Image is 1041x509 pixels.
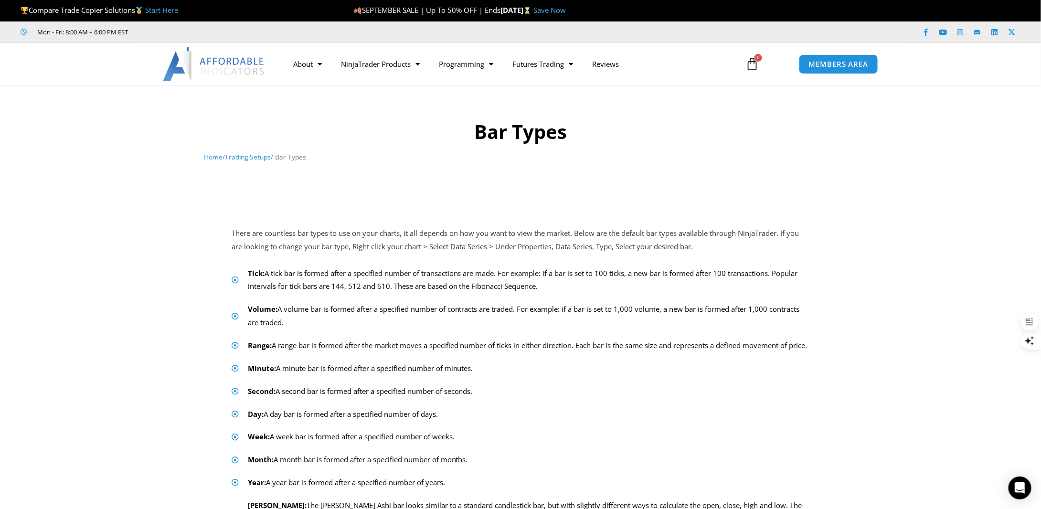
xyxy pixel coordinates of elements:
b: Day: [248,409,264,419]
b: Minute: [248,363,276,373]
img: LogoAI | Affordable Indicators – NinjaTrader [163,47,266,81]
a: Futures Trading [503,53,583,75]
a: MEMBERS AREA [799,54,879,74]
img: 🍂 [354,7,361,14]
a: Trading Setups [225,152,271,161]
span: Mon - Fri: 8:00 AM – 6:00 PM EST [35,26,128,38]
a: 0 [731,50,773,78]
a: About [284,53,331,75]
span: A tick bar is formed after a specified number of transactions are made. For example: if a bar is ... [245,267,809,294]
img: 🥇 [136,7,143,14]
b: Second: [248,386,276,396]
span: Compare Trade Copier Solutions [21,5,178,15]
span: A year bar is formed after a specified number of years. [245,476,445,489]
img: ⌛ [524,7,531,14]
b: Month: [248,455,274,464]
span: A week bar is formed after a specified number of weeks. [245,430,455,444]
b: Week: [248,432,270,441]
b: Volume: [248,304,277,314]
img: 🏆 [21,7,28,14]
span: A month bar is formed after a specified number of months. [245,453,468,467]
a: Reviews [583,53,628,75]
span: A day bar is formed after a specified number of days. [245,408,438,421]
span: 0 [754,54,762,62]
b: Tick: [248,268,265,278]
a: Home [204,152,223,161]
span: A second bar is formed after a specified number of seconds. [245,385,473,398]
a: Save Now [533,5,566,15]
strong: [DATE] [500,5,533,15]
span: SEPTEMBER SALE | Up To 50% OFF | Ends [354,5,500,15]
h1: Bar Types [204,118,837,145]
nav: Menu [284,53,734,75]
nav: Breadcrumb [204,151,837,163]
span: A range bar is formed after the market moves a specified number of ticks in either direction. Eac... [245,339,807,352]
span: A minute bar is formed after a specified number of minutes. [245,362,473,375]
p: There are countless bar types to use on your charts, it all depends on how you want to view the m... [232,227,809,254]
a: Programming [429,53,503,75]
div: Open Intercom Messenger [1009,477,1031,499]
iframe: Customer reviews powered by Trustpilot [142,27,285,37]
span: A volume bar is formed after a specified number of contracts are traded. For example: if a bar is... [245,303,809,329]
a: NinjaTrader Products [331,53,429,75]
a: Start Here [145,5,178,15]
b: Range: [248,340,272,350]
b: Year: [248,477,266,487]
span: MEMBERS AREA [809,61,869,68]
